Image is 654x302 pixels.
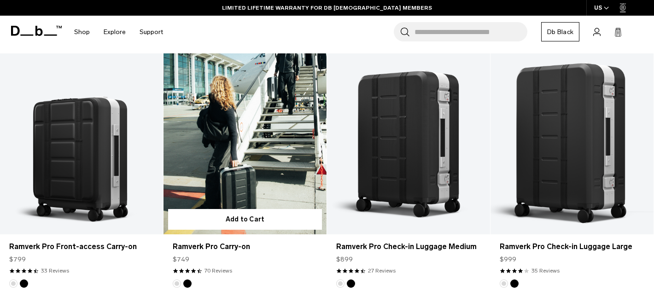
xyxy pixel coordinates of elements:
[347,279,355,288] button: Black Out
[173,255,189,264] span: $749
[541,22,579,41] a: Db Black
[173,279,181,288] button: Silver
[9,241,154,252] a: Ramverk Pro Front-access Carry-on
[336,241,481,252] a: Ramverk Pro Check-in Luggage Medium
[104,16,126,48] a: Explore
[336,255,353,264] span: $899
[9,255,26,264] span: $799
[336,279,345,288] button: Silver
[500,241,644,252] a: Ramverk Pro Check-in Luggage Large
[9,279,18,288] button: Silver
[140,16,163,48] a: Support
[327,53,490,234] a: Ramverk Pro Check-in Luggage Medium
[368,267,396,275] a: 27 reviews
[67,16,170,48] nav: Main Navigation
[222,4,432,12] a: LIMITED LIFETIME WARRANTY FOR DB [DEMOGRAPHIC_DATA] MEMBERS
[163,53,327,234] a: Ramverk Pro Carry-on
[500,279,508,288] button: Silver
[173,241,317,252] a: Ramverk Pro Carry-on
[168,209,322,230] button: Add to Cart
[41,267,69,275] a: 33 reviews
[490,53,654,234] a: Ramverk Pro Check-in Luggage Large
[500,255,516,264] span: $999
[74,16,90,48] a: Shop
[20,279,28,288] button: Black Out
[204,267,232,275] a: 70 reviews
[531,267,560,275] a: 35 reviews
[510,279,519,288] button: Black Out
[183,279,192,288] button: Black Out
